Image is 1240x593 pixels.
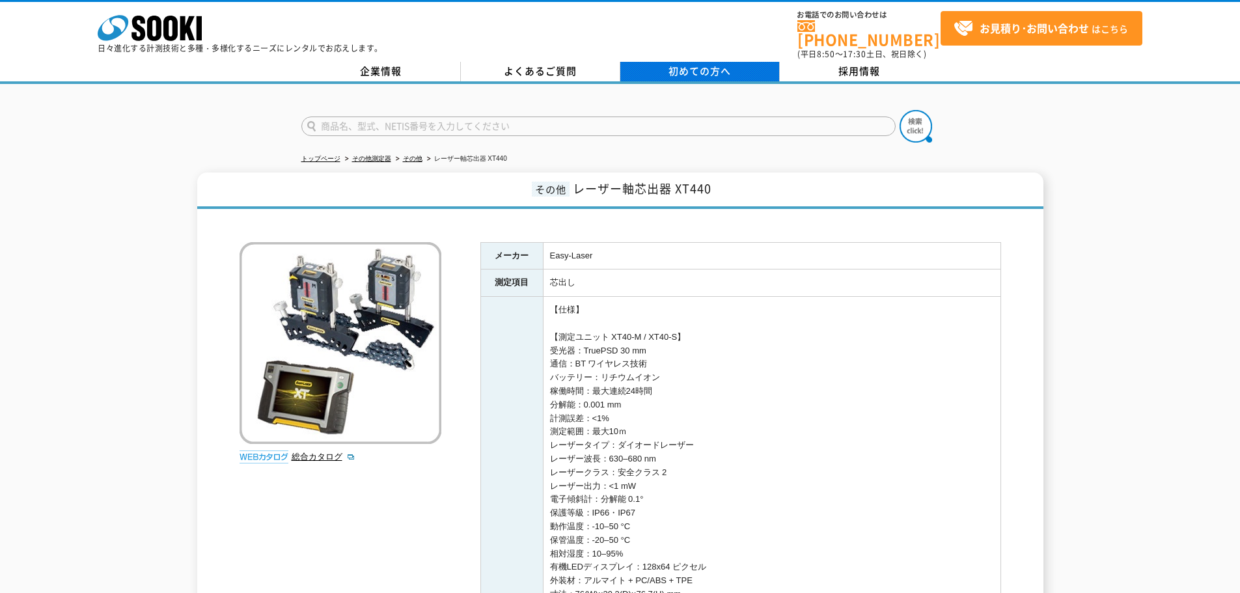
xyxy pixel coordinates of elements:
[461,62,620,81] a: よくあるご質問
[98,44,383,52] p: 日々進化する計測技術と多種・多様化するニーズにレンタルでお応えします。
[573,180,711,197] span: レーザー軸芯出器 XT440
[817,48,835,60] span: 8:50
[620,62,780,81] a: 初めての方へ
[240,242,441,444] img: レーザー軸芯出器 XT440
[543,269,1000,297] td: 芯出し
[954,19,1128,38] span: はこちら
[301,62,461,81] a: 企業情報
[900,110,932,143] img: btn_search.png
[240,450,288,463] img: webカタログ
[480,269,543,297] th: 測定項目
[543,242,1000,269] td: Easy-Laser
[797,11,941,19] span: お電話でのお問い合わせは
[668,64,731,78] span: 初めての方へ
[424,152,507,166] li: レーザー軸芯出器 XT440
[301,155,340,162] a: トップページ
[797,48,926,60] span: (平日 ～ 土日、祝日除く)
[532,182,570,197] span: その他
[352,155,391,162] a: その他測定器
[403,155,422,162] a: その他
[292,452,355,462] a: 総合カタログ
[780,62,939,81] a: 採用情報
[941,11,1142,46] a: お見積り･お問い合わせはこちら
[980,20,1089,36] strong: お見積り･お問い合わせ
[797,20,941,47] a: [PHONE_NUMBER]
[480,242,543,269] th: メーカー
[301,117,896,136] input: 商品名、型式、NETIS番号を入力してください
[843,48,866,60] span: 17:30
